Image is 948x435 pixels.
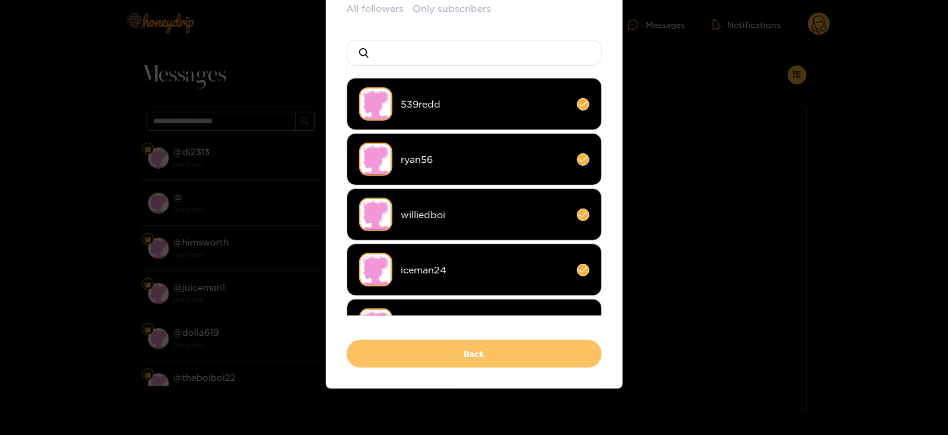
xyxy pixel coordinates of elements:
img: no-avatar.png [359,87,392,121]
img: no-avatar.png [359,143,392,176]
img: no-avatar.png [359,198,392,231]
img: no-avatar.png [359,308,392,342]
button: All followers [347,2,404,15]
span: 539redd [401,97,568,111]
button: Only subscribers [413,2,492,15]
span: iceman24 [401,263,568,277]
span: williedboi [401,208,568,222]
img: no-avatar.png [359,253,392,286]
button: Back [347,340,602,368]
span: ryan56 [401,153,568,166]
